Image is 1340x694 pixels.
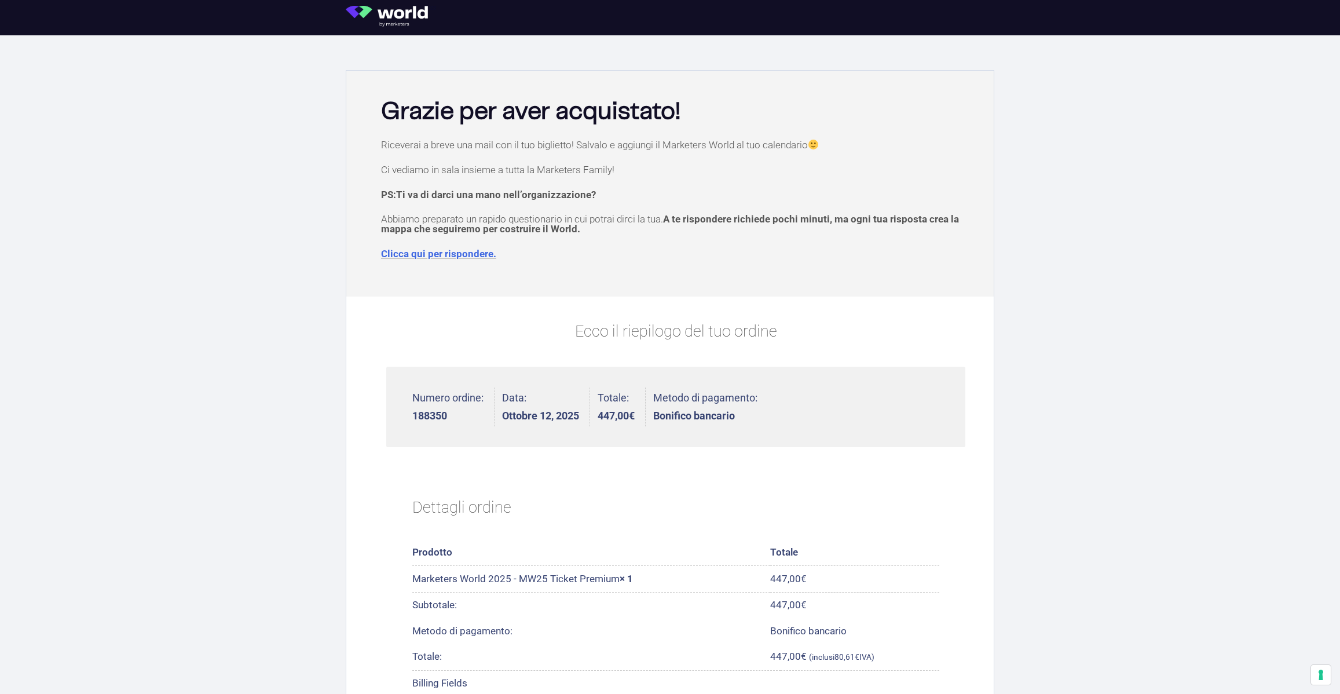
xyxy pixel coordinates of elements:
a: Clicca qui per rispondere. [381,248,496,260]
button: Le tue preferenze relative al consenso per le tecnologie di tracciamento [1311,665,1331,685]
th: Totale [770,540,939,566]
span: € [629,410,635,422]
li: Totale: [598,388,646,426]
span: € [855,652,859,662]
span: 447,00 [770,599,807,611]
p: Riceverai a breve una mail con il tuo biglietto! Salvalo e aggiungi il Marketers World al tuo cal... [381,140,971,150]
td: Bonifico bancario [770,618,939,644]
iframe: Customerly Messenger Launcher [9,649,44,684]
th: Metodo di pagamento: [412,618,770,644]
th: Totale: [412,644,770,670]
li: Data: [502,388,590,426]
strong: 188350 [412,411,484,421]
strong: × 1 [620,573,633,585]
span: 80,61 [834,652,859,662]
li: Numero ordine: [412,388,495,426]
p: Abbiamo preparato un rapido questionario in cui potrai dirci la tua. [381,214,971,234]
strong: Bonifico bancario [653,411,757,421]
strong: PS: [381,189,596,200]
span: € [801,651,807,662]
th: Prodotto [412,540,770,566]
small: (inclusi IVA) [809,652,874,662]
img: 🙂 [808,140,818,149]
li: Metodo di pagamento: [653,388,757,426]
strong: Ottobre 12, 2025 [502,411,579,421]
span: A te rispondere richiede pochi minuti, ma ogni tua risposta crea la mappa che seguiremo per costr... [381,213,959,235]
span: € [801,599,807,611]
h2: Dettagli ordine [412,484,939,532]
span: € [801,573,807,585]
th: Subtotale: [412,592,770,618]
p: Ci vediamo in sala insieme a tutta la Marketers Family! [381,165,971,175]
td: Marketers World 2025 - MW25 Ticket Premium [412,566,770,592]
b: Grazie per aver acquistato! [381,100,680,123]
span: 447,00 [770,651,807,662]
p: Ecco il riepilogo del tuo ordine [386,320,965,344]
bdi: 447,00 [598,410,635,422]
bdi: 447,00 [770,573,807,585]
span: Ti va di darci una mano nell’organizzazione? [396,189,596,200]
